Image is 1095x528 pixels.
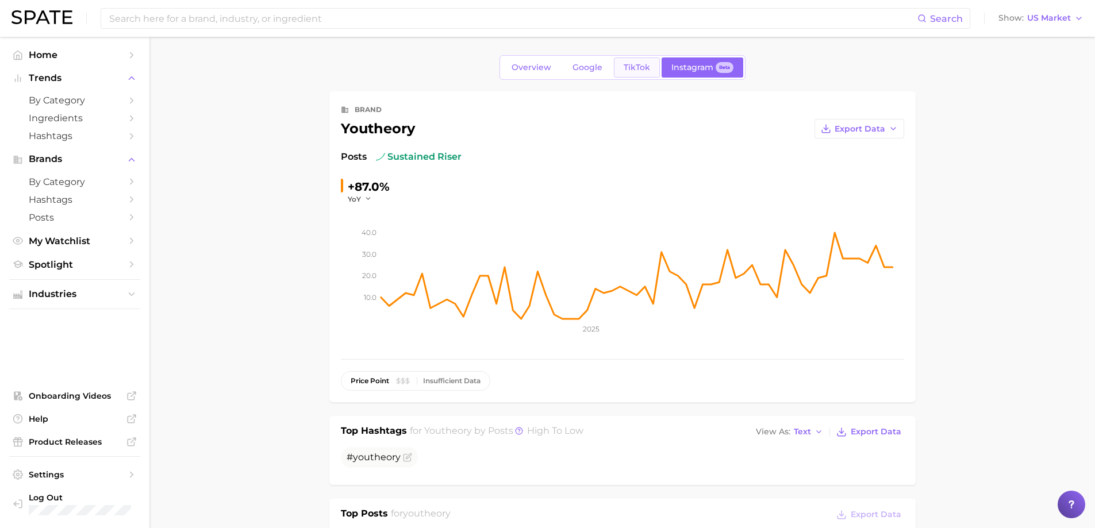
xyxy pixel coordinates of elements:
[362,271,376,280] tspan: 20.0
[582,325,599,333] tspan: 2025
[753,425,827,440] button: View AsText
[9,256,140,273] a: Spotlight
[348,178,390,196] div: +87.0%
[29,492,131,503] span: Log Out
[794,429,811,435] span: Text
[9,70,140,87] button: Trends
[9,232,140,250] a: My Watchlist
[403,453,412,462] button: Flag as miscategorized or irrelevant
[341,507,388,524] h1: Top Posts
[391,507,451,524] h2: for
[573,63,602,72] span: Google
[502,57,561,78] a: Overview
[348,194,372,204] button: YoY
[9,91,140,109] a: by Category
[29,130,121,141] span: Hashtags
[341,424,407,440] h1: Top Hashtags
[835,124,885,134] span: Export Data
[423,377,481,385] div: Insufficient Data
[9,410,140,427] a: Help
[351,377,389,385] span: price point
[362,249,376,258] tspan: 30.0
[851,427,901,437] span: Export Data
[424,425,472,436] span: youtheory
[29,414,121,424] span: Help
[29,194,121,205] span: Hashtags
[29,95,121,106] span: by Category
[29,154,121,164] span: Brands
[9,127,140,145] a: Hashtags
[403,508,451,519] span: youtheory
[9,173,140,191] a: by Category
[29,212,121,223] span: Posts
[29,73,121,83] span: Trends
[29,236,121,246] span: My Watchlist
[29,289,121,299] span: Industries
[833,424,904,440] button: Export Data
[662,57,743,78] a: InstagramBeta
[930,13,963,24] span: Search
[29,469,121,480] span: Settings
[9,286,140,303] button: Industries
[410,424,583,440] h2: for by Posts
[29,437,121,447] span: Product Releases
[11,10,72,24] img: SPATE
[624,63,650,72] span: TikTok
[29,391,121,401] span: Onboarding Videos
[756,429,790,435] span: View As
[1027,15,1071,21] span: US Market
[347,452,401,463] span: #
[527,425,583,436] span: high to low
[9,209,140,226] a: Posts
[29,259,121,270] span: Spotlight
[9,46,140,64] a: Home
[998,15,1024,21] span: Show
[364,292,376,301] tspan: 10.0
[362,228,376,237] tspan: 40.0
[29,49,121,60] span: Home
[376,152,385,161] img: sustained riser
[9,433,140,450] a: Product Releases
[9,387,140,404] a: Onboarding Videos
[341,371,490,391] button: price pointInsufficient Data
[9,191,140,209] a: Hashtags
[9,151,140,168] button: Brands
[341,150,367,164] span: Posts
[376,150,462,164] span: sustained riser
[29,113,121,124] span: Ingredients
[9,109,140,127] a: Ingredients
[29,176,121,187] span: by Category
[348,194,361,204] span: YoY
[9,466,140,483] a: Settings
[719,63,730,72] span: Beta
[996,11,1086,26] button: ShowUS Market
[512,63,551,72] span: Overview
[9,489,140,519] a: Log out. Currently logged in with e-mail clee@jamiesonlabs.com.
[671,63,713,72] span: Instagram
[563,57,612,78] a: Google
[108,9,917,28] input: Search here for a brand, industry, or ingredient
[355,103,382,117] div: brand
[814,119,904,138] button: Export Data
[851,510,901,519] span: Export Data
[833,507,904,523] button: Export Data
[614,57,660,78] a: TikTok
[353,452,401,463] span: youtheory
[341,122,415,136] div: youtheory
